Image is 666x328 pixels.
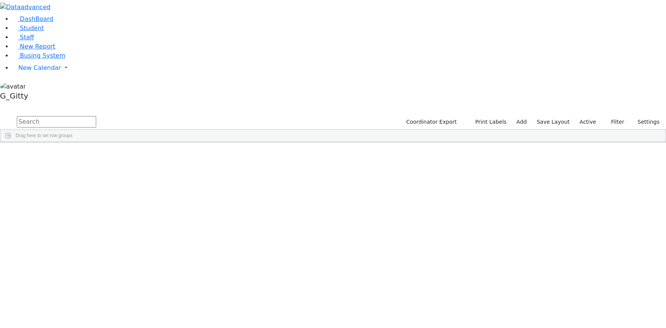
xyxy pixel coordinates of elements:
a: Add [513,116,530,128]
input: Search [17,116,96,128]
a: Staff [12,34,34,41]
span: New Report [20,43,55,50]
span: Student [20,24,44,32]
span: Drag here to set row groups [16,133,73,138]
span: Busing System [20,52,65,59]
a: Busing System [12,52,65,59]
button: Settings [628,116,663,128]
span: New Calendar [18,64,61,71]
button: Print Labels [466,116,510,128]
button: Save Layout [533,116,573,128]
button: Coordinator Export [401,116,460,128]
button: Filter [601,116,628,128]
a: Student [12,24,44,32]
a: New Calendar [12,60,666,76]
a: DashBoard [12,15,53,23]
label: Active [576,116,600,128]
span: Staff [20,34,34,41]
span: DashBoard [20,15,53,23]
a: New Report [12,43,55,50]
